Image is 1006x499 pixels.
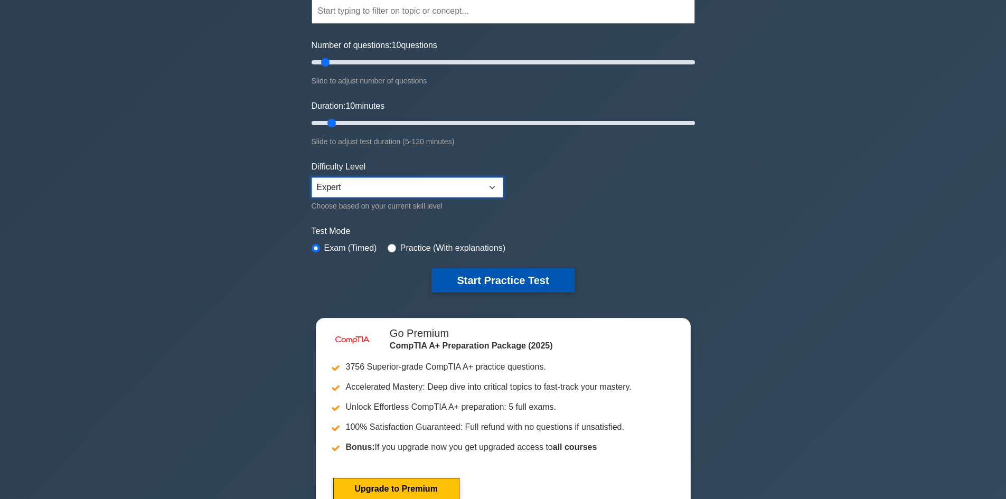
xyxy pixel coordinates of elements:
label: Test Mode [312,225,695,238]
div: Slide to adjust number of questions [312,74,695,87]
label: Exam (Timed) [324,242,377,255]
label: Practice (With explanations) [400,242,505,255]
span: 10 [345,101,355,110]
span: 10 [392,41,401,50]
label: Duration: minutes [312,100,385,112]
label: Number of questions: questions [312,39,437,52]
div: Slide to adjust test duration (5-120 minutes) [312,135,695,148]
div: Choose based on your current skill level [312,200,503,212]
button: Start Practice Test [431,268,574,293]
label: Difficulty Level [312,161,366,173]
